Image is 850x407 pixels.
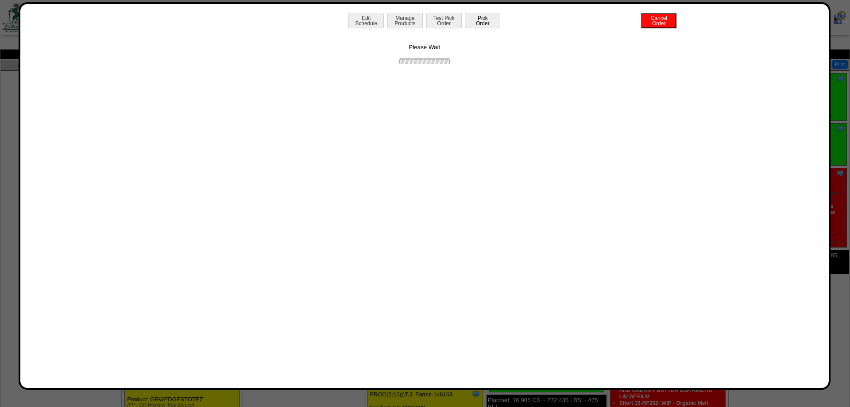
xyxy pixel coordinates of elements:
button: EditSchedule [348,13,384,28]
div: Please Wait [29,31,820,66]
img: ajax-loader.gif [398,57,451,66]
button: CancelOrder [641,13,676,28]
button: ManageProducts [387,13,423,28]
button: PickOrder [465,13,500,28]
button: Test PickOrder [426,13,462,28]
